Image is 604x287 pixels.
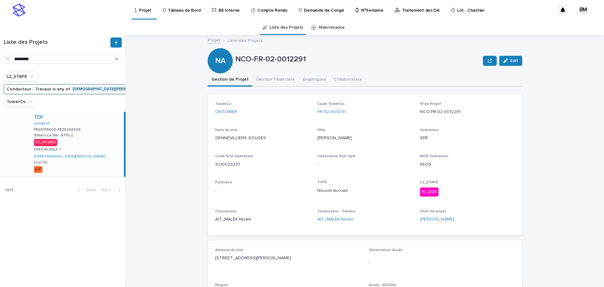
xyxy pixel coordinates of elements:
[270,20,303,35] a: Liste des Projets
[420,102,441,106] span: N°de Projet
[252,73,299,87] button: Gestion Financière
[299,73,330,87] button: Graphiques
[208,31,233,65] div: NA
[4,84,157,94] button: Conducteur - Travaux
[34,132,74,138] p: Villiers Le Bel -9770-2
[420,135,515,141] p: SFR
[420,187,439,197] div: 10_DOE
[34,160,48,165] p: Evol 5G
[420,109,515,115] p: NCO-FR-02-0012291
[215,102,232,106] span: TowerCo
[101,188,115,192] span: Next
[34,139,57,146] div: 07_PV MAD
[420,128,439,132] span: Opérateur
[215,161,310,168] p: 9210023237
[215,210,237,213] span: Concepteur
[215,283,228,287] span: Région
[420,216,454,223] a: [PERSON_NAME]
[208,36,221,43] a: Projet
[317,128,325,132] span: Ville
[420,154,448,158] span: MOE Opérateur
[215,248,243,252] span: Adresse du site
[215,135,310,141] p: GENNEVILLIERS GOUGES
[34,147,61,152] p: FREE MOBILE-T
[215,216,310,223] p: AIT_MALEK Nizam
[317,216,354,223] a: AIT_MALEK Nizam
[317,154,355,158] span: Collocation Sub-type
[499,56,522,66] button: Edit
[215,154,253,158] span: Code Site Opérateur
[215,255,361,261] p: [STREET_ADDRESS][PERSON_NAME]
[83,188,96,192] span: Back
[215,187,310,194] p: -
[578,5,588,15] div: BM
[34,114,43,120] a: TDF
[208,73,252,87] button: Gestion de Projet
[99,187,126,193] button: Next
[317,187,412,194] p: Nouvel Accueil
[330,73,366,87] button: Collaborateur
[72,187,99,193] button: Back
[4,97,36,107] button: TowerCo
[317,109,346,115] a: FR-92-900091
[4,72,37,82] button: L2_ETAPE
[317,135,412,141] p: [PERSON_NAME]
[317,210,355,213] span: Conducteur - Travaux
[420,181,438,184] span: L2_ETAPE
[420,210,446,213] span: Chef de projet
[215,128,237,132] span: Nom du site
[420,161,515,168] p: KEOS
[34,154,105,159] a: [DEMOGRAPHIC_DATA][PERSON_NAME]
[4,54,122,64] input: Search
[369,248,403,252] span: Observation Accès
[317,161,412,168] p: -
[215,181,232,184] span: Pylôniste
[510,59,518,63] span: Edit
[317,102,344,106] span: Code TowerCo
[227,37,263,43] p: Liste des Projets
[34,122,49,126] a: 9568017
[369,259,515,266] p: -
[13,4,25,16] img: stacker-logo-s-only.png
[235,55,480,64] p: NCO-FR-02-0012291
[319,20,345,35] a: Maintenance
[34,126,82,132] p: PE20179600-PE25266506
[369,283,396,287] span: Accès - AGORA
[34,166,42,173] div: IDF
[4,39,109,46] h1: Liste des Projets
[215,109,237,115] a: ONTOWER
[317,181,327,184] span: TYPE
